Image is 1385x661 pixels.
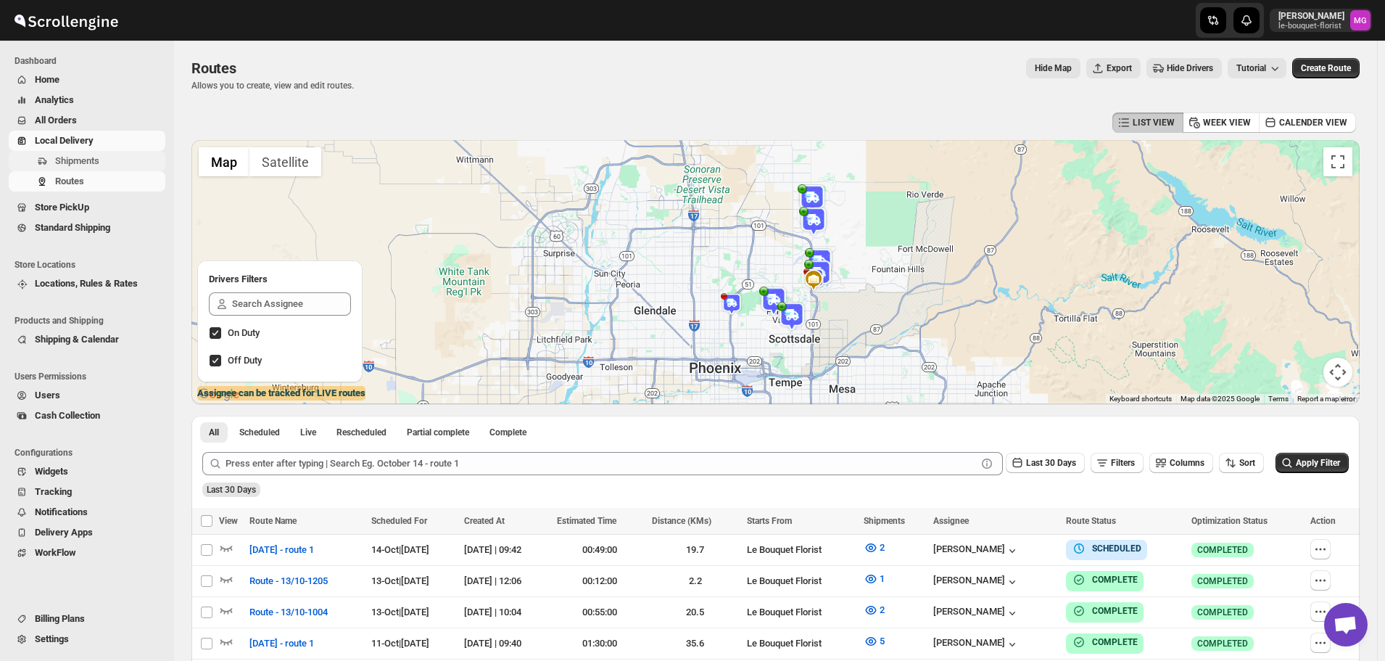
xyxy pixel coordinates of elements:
span: Tracking [35,486,72,497]
input: Press enter after typing | Search Eg. October 14 - route 1 [226,452,977,475]
button: Tutorial [1228,58,1286,78]
div: 00:49:00 [557,543,643,557]
p: Allows you to create, view and edit routes. [191,80,354,91]
span: Off Duty [228,355,262,366]
button: Delivery Apps [9,522,165,543]
button: Export [1086,58,1141,78]
p: le-bouquet-florist [1278,22,1344,30]
div: [DATE] | 09:42 [464,543,547,557]
span: Hide Map [1035,62,1072,74]
span: Locations, Rules & Rates [35,278,138,289]
button: Cash Collection [9,406,165,426]
span: 13-Oct | [DATE] [371,575,429,586]
button: Create Route [1292,58,1360,78]
button: Keyboard shortcuts [1109,394,1172,404]
span: 14-Oct | [DATE] [371,544,429,555]
button: Route - 13/10-1004 [241,601,336,624]
span: 2 [880,604,885,615]
div: 20.5 [652,605,738,620]
button: SCHEDULED [1072,541,1141,556]
button: Users [9,385,165,406]
span: Delivery Apps [35,527,93,538]
span: Sort [1239,458,1255,468]
button: Hide Drivers [1146,58,1222,78]
button: Locations, Rules & Rates [9,274,165,294]
button: CALENDER VIEW [1259,112,1356,133]
text: MG [1354,16,1367,25]
span: Export [1107,62,1132,74]
span: Analytics [35,94,74,105]
span: Store Locations [15,259,167,271]
b: COMPLETE [1092,637,1138,647]
button: WEEK VIEW [1183,112,1260,133]
span: Route - 13/10-1205 [249,574,328,588]
span: Create Route [1301,62,1351,74]
div: [PERSON_NAME] [933,575,1020,589]
span: Starts From [747,516,792,526]
span: Melody Gluth [1350,10,1370,30]
span: Live [300,427,316,438]
button: Shipping & Calendar [9,329,165,350]
span: COMPLETED [1197,638,1248,649]
span: Shipments [55,155,99,166]
button: [DATE] - route 1 [241,538,323,562]
span: 13-Oct | [DATE] [371,607,429,617]
button: Show satellite imagery [249,147,321,176]
a: Report a map error [1297,395,1355,403]
button: Map camera controls [1323,358,1352,387]
span: Routes [191,59,236,77]
div: Le Bouquet Florist [747,636,855,651]
button: Tracking [9,482,165,502]
span: View [219,516,238,526]
span: 1 [880,573,885,584]
button: Apply Filter [1276,453,1349,473]
button: COMPLETE [1072,635,1138,649]
button: All routes [200,422,228,443]
button: 5 [855,630,893,653]
button: Settings [9,629,165,649]
div: 2.2 [652,574,738,588]
span: On Duty [228,327,260,338]
div: 01:30:00 [557,636,643,651]
span: LIST VIEW [1133,117,1175,128]
span: Estimated Time [557,516,616,526]
span: Shipments [864,516,905,526]
span: Widgets [35,466,68,477]
button: [PERSON_NAME] [933,637,1020,652]
div: Le Bouquet Florist [747,605,855,620]
span: Notifications [35,506,88,517]
button: WorkFlow [9,543,165,563]
span: [DATE] - route 1 [249,636,314,651]
button: 1 [855,567,893,591]
button: Routes [9,171,165,192]
div: 35.6 [652,636,738,651]
button: Toggle fullscreen view [1323,147,1352,176]
button: COMPLETE [1072,572,1138,587]
span: Configurations [15,447,167,459]
span: Rescheduled [336,427,386,438]
b: COMPLETE [1092,606,1138,616]
img: Google [195,385,243,404]
span: Last 30 Days [207,485,256,495]
button: Last 30 Days [1006,453,1085,473]
button: COMPLETE [1072,604,1138,618]
span: All Orders [35,115,77,126]
span: Dashboard [15,55,167,67]
button: User menu [1270,9,1372,32]
button: Columns [1149,453,1213,473]
b: SCHEDULED [1092,543,1141,554]
span: [DATE] - route 1 [249,543,314,557]
button: Shipments [9,151,165,171]
span: Settings [35,633,69,644]
span: Assignee [933,516,969,526]
span: 2 [880,542,885,553]
span: 5 [880,636,885,646]
span: Last 30 Days [1026,458,1076,468]
button: All Orders [9,110,165,131]
span: Route - 13/10-1004 [249,605,328,620]
button: Sort [1219,453,1264,473]
label: Assignee can be tracked for LIVE routes [197,386,365,401]
span: Scheduled [239,427,280,438]
div: [PERSON_NAME] [933,606,1020,620]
